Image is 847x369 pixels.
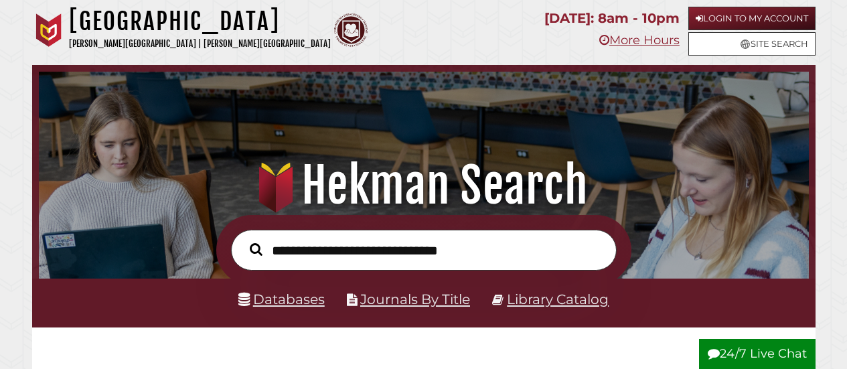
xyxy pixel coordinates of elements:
button: Search [243,240,269,259]
a: Databases [238,291,325,307]
h1: [GEOGRAPHIC_DATA] [69,7,331,36]
img: Calvin University [32,13,66,47]
img: Calvin Theological Seminary [334,13,368,47]
h1: Hekman Search [51,156,795,215]
a: More Hours [599,33,680,48]
a: Login to My Account [688,7,816,30]
a: Library Catalog [507,291,609,307]
p: [PERSON_NAME][GEOGRAPHIC_DATA] | [PERSON_NAME][GEOGRAPHIC_DATA] [69,36,331,52]
i: Search [250,242,262,256]
a: Site Search [688,32,816,56]
p: [DATE]: 8am - 10pm [544,7,680,30]
a: Journals By Title [360,291,470,307]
